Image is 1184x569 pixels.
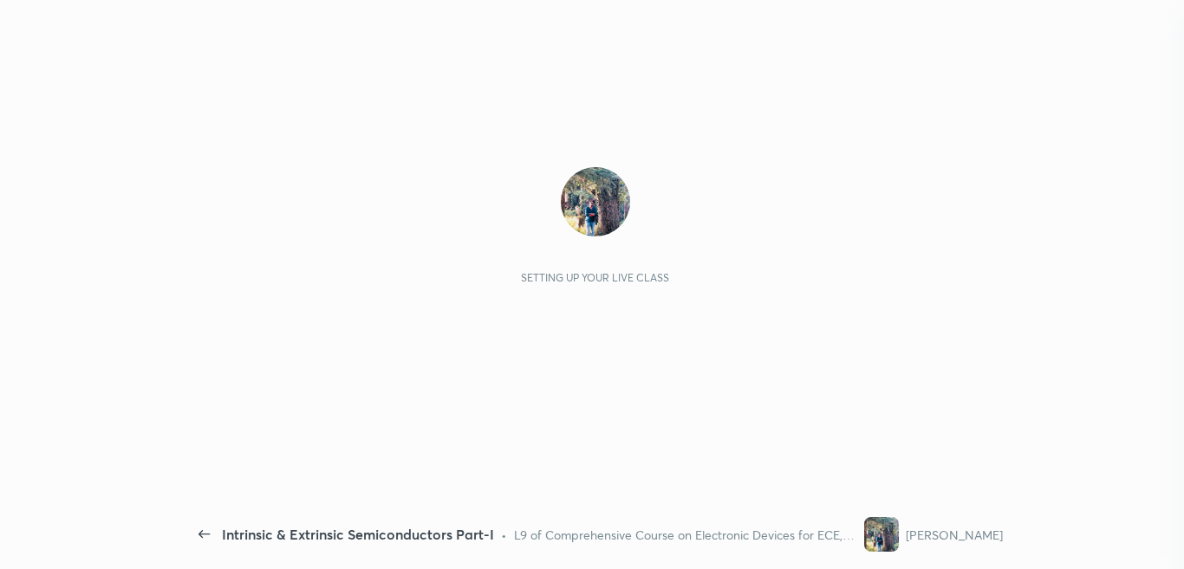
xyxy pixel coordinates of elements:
img: 59c563b3a5664198889a11c766107c6f.jpg [561,167,630,236]
img: 59c563b3a5664198889a11c766107c6f.jpg [864,517,899,552]
div: L9 of Comprehensive Course on Electronic Devices for ECE,EE & IN (GATE & ESE) [514,526,856,544]
div: Intrinsic & Extrinsic Semiconductors Part-I [222,524,494,545]
div: • [501,526,507,544]
div: [PERSON_NAME] [906,526,1003,544]
div: Setting up your live class [521,271,669,284]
